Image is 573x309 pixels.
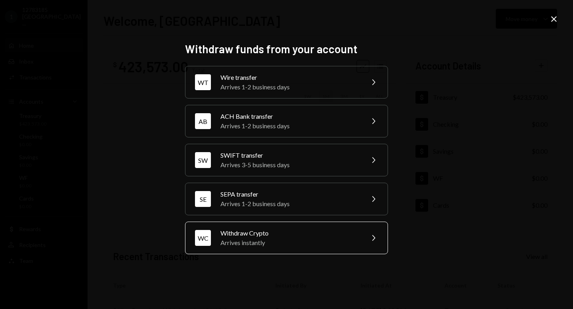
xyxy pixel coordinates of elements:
[185,183,388,215] button: SESEPA transferArrives 1-2 business days
[195,152,211,168] div: SW
[220,228,359,238] div: Withdraw Crypto
[195,191,211,207] div: SE
[220,82,359,92] div: Arrives 1-2 business days
[220,189,359,199] div: SEPA transfer
[220,121,359,131] div: Arrives 1-2 business days
[195,74,211,90] div: WT
[185,222,388,254] button: WCWithdraw CryptoArrives instantly
[185,105,388,137] button: ABACH Bank transferArrives 1-2 business days
[220,199,359,209] div: Arrives 1-2 business days
[220,160,359,170] div: Arrives 3-5 business days
[185,144,388,176] button: SWSWIFT transferArrives 3-5 business days
[185,66,388,98] button: WTWire transferArrives 1-2 business days
[220,151,359,160] div: SWIFT transfer
[220,238,359,247] div: Arrives instantly
[220,73,359,82] div: Wire transfer
[195,230,211,246] div: WC
[220,112,359,121] div: ACH Bank transfer
[185,41,388,57] h2: Withdraw funds from your account
[195,113,211,129] div: AB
